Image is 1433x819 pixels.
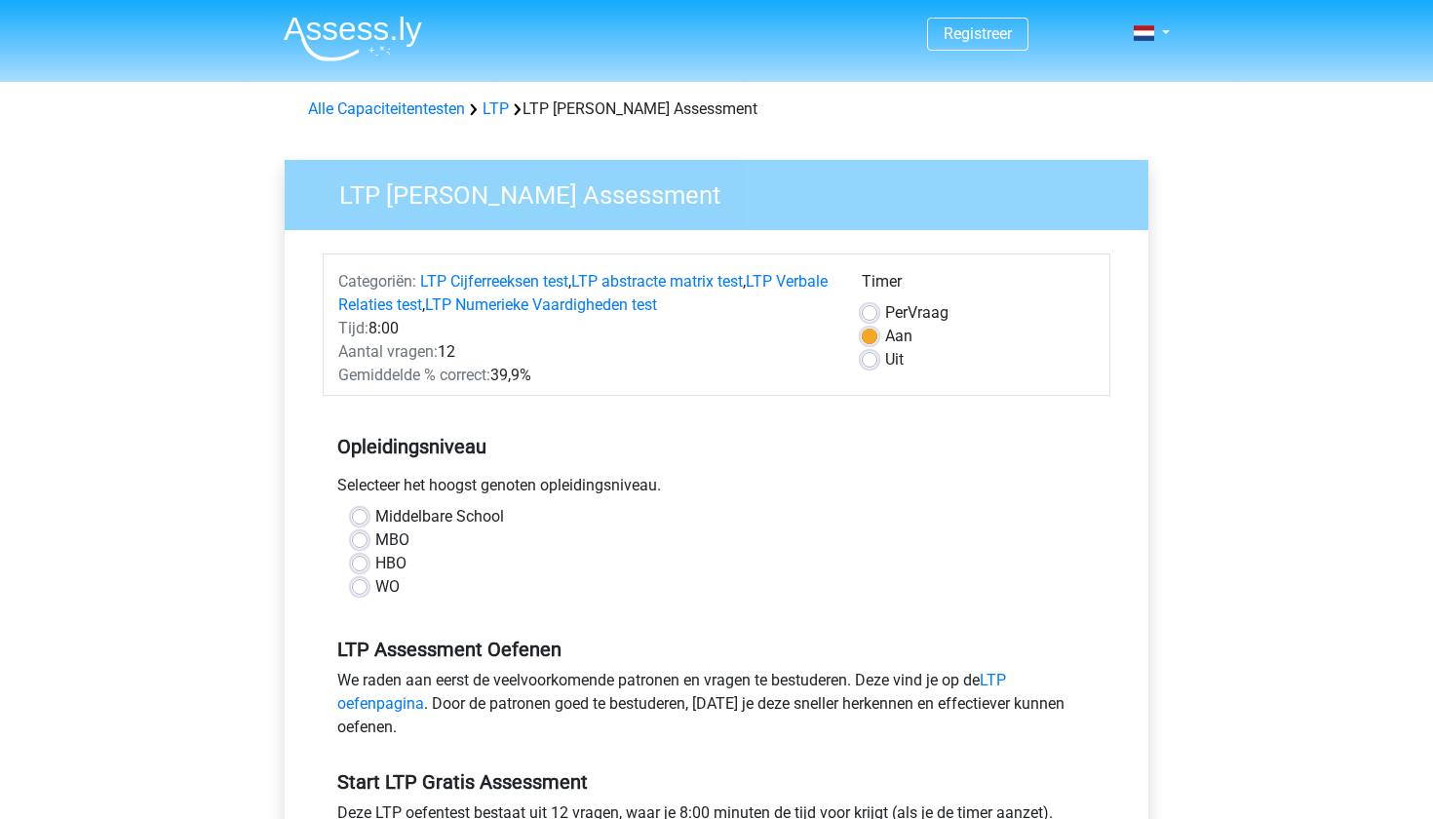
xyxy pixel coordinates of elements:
label: Aan [885,325,912,348]
label: HBO [375,552,407,575]
a: LTP [483,99,509,118]
a: Registreer [944,24,1012,43]
div: Timer [862,270,1095,301]
label: Middelbare School [375,505,504,528]
span: Per [885,303,908,322]
span: Aantal vragen: [338,342,438,361]
label: Uit [885,348,904,371]
span: Categoriën: [338,272,416,291]
h5: LTP Assessment Oefenen [337,638,1096,661]
label: WO [375,575,400,599]
a: LTP abstracte matrix test [571,272,743,291]
label: MBO [375,528,409,552]
label: Vraag [885,301,949,325]
div: , , , [324,270,847,317]
div: 8:00 [324,317,847,340]
img: Assessly [284,16,422,61]
div: We raden aan eerst de veelvoorkomende patronen en vragen te bestuderen. Deze vind je op de . Door... [323,669,1110,747]
div: 39,9% [324,364,847,387]
h5: Opleidingsniveau [337,427,1096,466]
h3: LTP [PERSON_NAME] Assessment [316,173,1134,211]
span: Gemiddelde % correct: [338,366,490,384]
div: 12 [324,340,847,364]
span: Tijd: [338,319,368,337]
h5: Start LTP Gratis Assessment [337,770,1096,794]
a: LTP Cijferreeksen test [420,272,568,291]
a: Alle Capaciteitentesten [308,99,465,118]
div: Selecteer het hoogst genoten opleidingsniveau. [323,474,1110,505]
div: LTP [PERSON_NAME] Assessment [300,97,1133,121]
a: LTP Numerieke Vaardigheden test [425,295,657,314]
